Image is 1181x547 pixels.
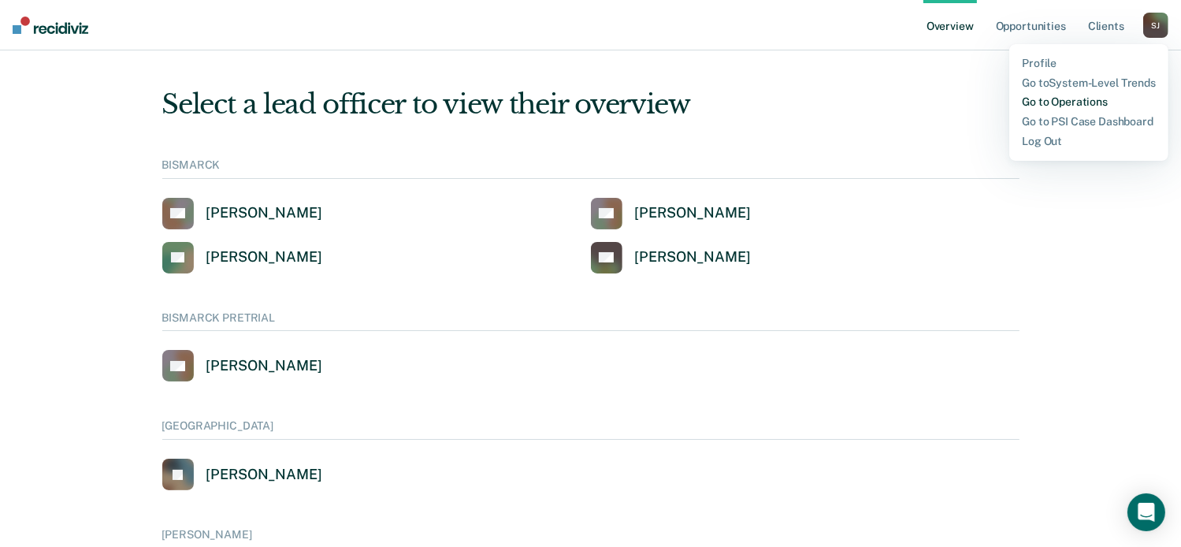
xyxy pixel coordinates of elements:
[591,242,751,273] a: [PERSON_NAME]
[206,357,322,375] div: [PERSON_NAME]
[206,204,322,222] div: [PERSON_NAME]
[162,242,322,273] a: [PERSON_NAME]
[162,88,1019,121] div: Select a lead officer to view their overview
[162,198,322,229] a: [PERSON_NAME]
[1143,13,1168,38] div: S J
[635,204,751,222] div: [PERSON_NAME]
[1022,135,1156,148] a: Log Out
[1022,76,1156,90] a: Go toSystem-Level Trends
[635,248,751,266] div: [PERSON_NAME]
[1022,115,1156,128] a: Go to PSI Case Dashboard
[162,350,322,381] a: [PERSON_NAME]
[162,419,1019,440] div: [GEOGRAPHIC_DATA]
[162,158,1019,179] div: BISMARCK
[1022,57,1156,70] a: Profile
[162,459,322,490] a: [PERSON_NAME]
[162,311,1019,332] div: BISMARCK PRETRIAL
[206,466,322,484] div: [PERSON_NAME]
[206,248,322,266] div: [PERSON_NAME]
[13,17,88,34] img: Recidiviz
[1143,13,1168,38] button: SJ
[591,198,751,229] a: [PERSON_NAME]
[1127,493,1165,531] div: Open Intercom Messenger
[1022,95,1156,109] a: Go to Operations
